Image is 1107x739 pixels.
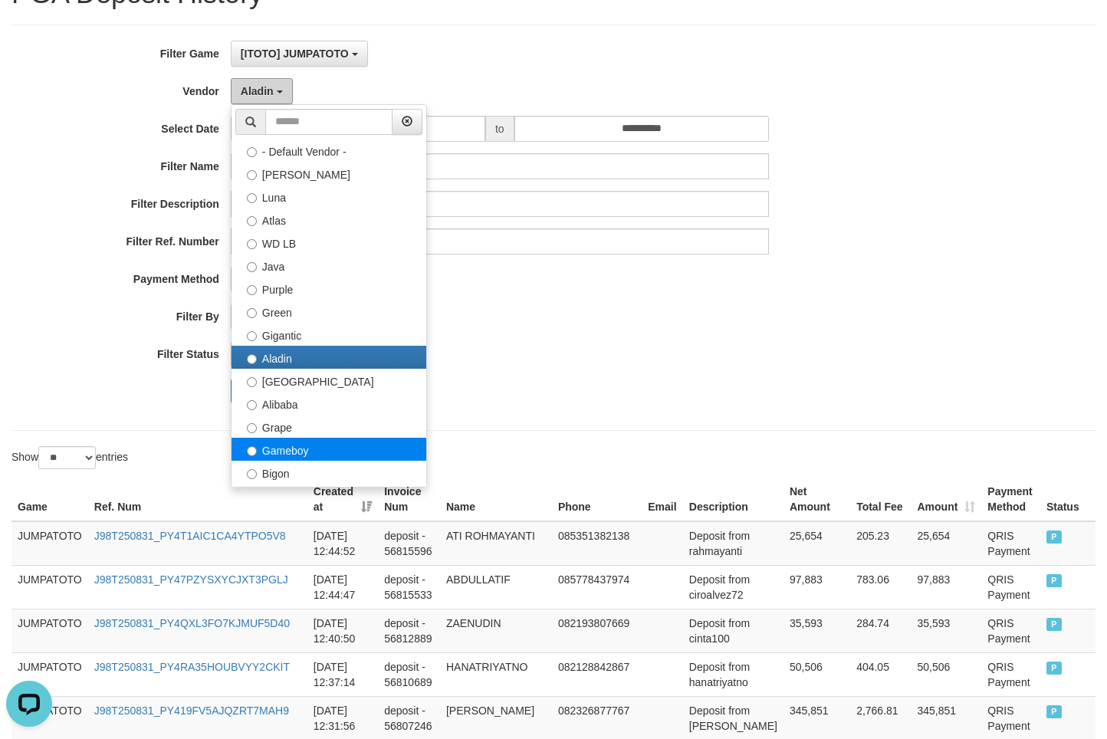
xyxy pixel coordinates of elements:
[247,216,257,226] input: Atlas
[378,565,440,609] td: deposit - 56815533
[378,609,440,652] td: deposit - 56812889
[232,346,426,369] label: Aladin
[485,116,514,142] span: to
[247,308,257,318] input: Green
[11,521,88,566] td: JUMPATOTO
[247,446,257,456] input: Gameboy
[683,478,783,521] th: Description
[94,661,290,673] a: J98T250831_PY4RA35HOUBVYY2CKIT
[1046,574,1062,587] span: PAID
[378,652,440,696] td: deposit - 56810689
[6,6,52,52] button: Open LiveChat chat widget
[911,478,981,521] th: Amount: activate to sort column ascending
[981,565,1040,609] td: QRIS Payment
[552,652,642,696] td: 082128842867
[232,392,426,415] label: Alibaba
[88,478,307,521] th: Ref. Num
[440,478,552,521] th: Name
[783,478,850,521] th: Net Amount
[247,239,257,249] input: WD LB
[247,354,257,364] input: Aladin
[94,573,288,586] a: J98T250831_PY47PZYSXYCJXT3PGLJ
[307,652,378,696] td: [DATE] 12:37:14
[850,652,911,696] td: 404.05
[642,478,683,521] th: Email
[247,285,257,295] input: Purple
[232,208,426,231] label: Atlas
[231,78,293,104] button: Aladin
[38,446,96,469] select: Showentries
[11,609,88,652] td: JUMPATOTO
[850,609,911,652] td: 284.74
[11,446,128,469] label: Show entries
[783,652,850,696] td: 50,506
[241,85,274,97] span: Aladin
[307,521,378,566] td: [DATE] 12:44:52
[683,521,783,566] td: Deposit from rahmayanti
[247,147,257,157] input: - Default Vendor -
[247,423,257,433] input: Grape
[232,254,426,277] label: Java
[911,609,981,652] td: 35,593
[94,705,289,717] a: J98T250831_PY419FV5AJQZRT7MAH9
[911,652,981,696] td: 50,506
[11,478,88,521] th: Game
[94,617,290,629] a: J98T250831_PY4QXL3FO7KJMUF5D40
[247,262,257,272] input: Java
[232,461,426,484] label: Bigon
[850,521,911,566] td: 205.23
[1046,618,1062,631] span: PAID
[981,478,1040,521] th: Payment Method
[378,478,440,521] th: Invoice Num
[552,521,642,566] td: 085351382138
[981,521,1040,566] td: QRIS Payment
[850,478,911,521] th: Total Fee
[232,438,426,461] label: Gameboy
[911,521,981,566] td: 25,654
[232,162,426,185] label: [PERSON_NAME]
[783,565,850,609] td: 97,883
[231,41,368,67] button: [ITOTO] JUMPATOTO
[683,652,783,696] td: Deposit from hanatriyatno
[232,231,426,254] label: WD LB
[247,400,257,410] input: Alibaba
[247,170,257,180] input: [PERSON_NAME]
[1046,662,1062,675] span: PAID
[241,48,349,60] span: [ITOTO] JUMPATOTO
[232,484,426,507] label: Allstar
[378,521,440,566] td: deposit - 56815596
[307,609,378,652] td: [DATE] 12:40:50
[683,565,783,609] td: Deposit from ciroalvez72
[232,323,426,346] label: Gigantic
[911,565,981,609] td: 97,883
[307,565,378,609] td: [DATE] 12:44:47
[232,277,426,300] label: Purple
[783,609,850,652] td: 35,593
[232,185,426,208] label: Luna
[94,530,286,542] a: J98T250831_PY4T1AIC1CA4YTPO5V8
[552,565,642,609] td: 085778437974
[1046,705,1062,718] span: PAID
[247,377,257,387] input: [GEOGRAPHIC_DATA]
[783,521,850,566] td: 25,654
[232,139,426,162] label: - Default Vendor -
[552,609,642,652] td: 082193807669
[440,521,552,566] td: ATI ROHMAYANTI
[440,565,552,609] td: ABDULLATIF
[981,609,1040,652] td: QRIS Payment
[1040,478,1096,521] th: Status
[1046,530,1062,544] span: PAID
[247,331,257,341] input: Gigantic
[232,369,426,392] label: [GEOGRAPHIC_DATA]
[850,565,911,609] td: 783.06
[232,300,426,323] label: Green
[440,609,552,652] td: ZAENUDIN
[307,478,378,521] th: Created at: activate to sort column ascending
[232,415,426,438] label: Grape
[683,609,783,652] td: Deposit from cinta100
[981,652,1040,696] td: QRIS Payment
[247,469,257,479] input: Bigon
[440,652,552,696] td: HANATRIYATNO
[11,652,88,696] td: JUMPATOTO
[247,193,257,203] input: Luna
